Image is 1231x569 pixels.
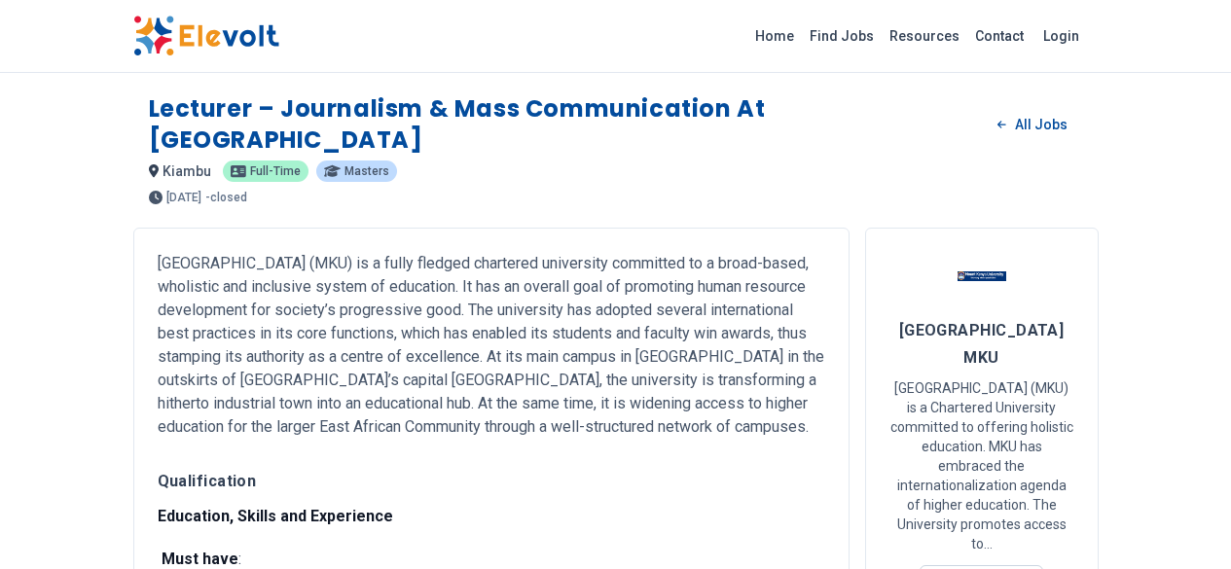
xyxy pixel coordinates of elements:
span: masters [344,165,389,177]
a: Home [747,20,802,52]
a: Resources [882,20,967,52]
span: [GEOGRAPHIC_DATA] MKU [899,321,1065,367]
span: full-time [250,165,301,177]
a: Login [1032,17,1091,55]
strong: Education, Skills and Experience [158,507,393,525]
strong: Qualification [158,472,257,490]
img: Elevolt [133,16,279,56]
h1: Lecturer – Journalism & Mass Communication at [GEOGRAPHIC_DATA] [149,93,983,156]
p: [GEOGRAPHIC_DATA] (MKU) is a Chartered University committed to offering holistic education. MKU h... [889,378,1074,553]
img: Mount Kenya University MKU [958,252,1006,301]
span: [DATE] [166,192,201,203]
span: kiambu [163,163,211,179]
p: [GEOGRAPHIC_DATA] (MKU) is a fully fledged chartered university committed to a broad-based, wholi... [158,252,825,439]
a: Find Jobs [802,20,882,52]
a: Contact [967,20,1032,52]
p: - closed [205,192,247,203]
strong: Must have [162,550,238,568]
a: All Jobs [982,110,1082,139]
